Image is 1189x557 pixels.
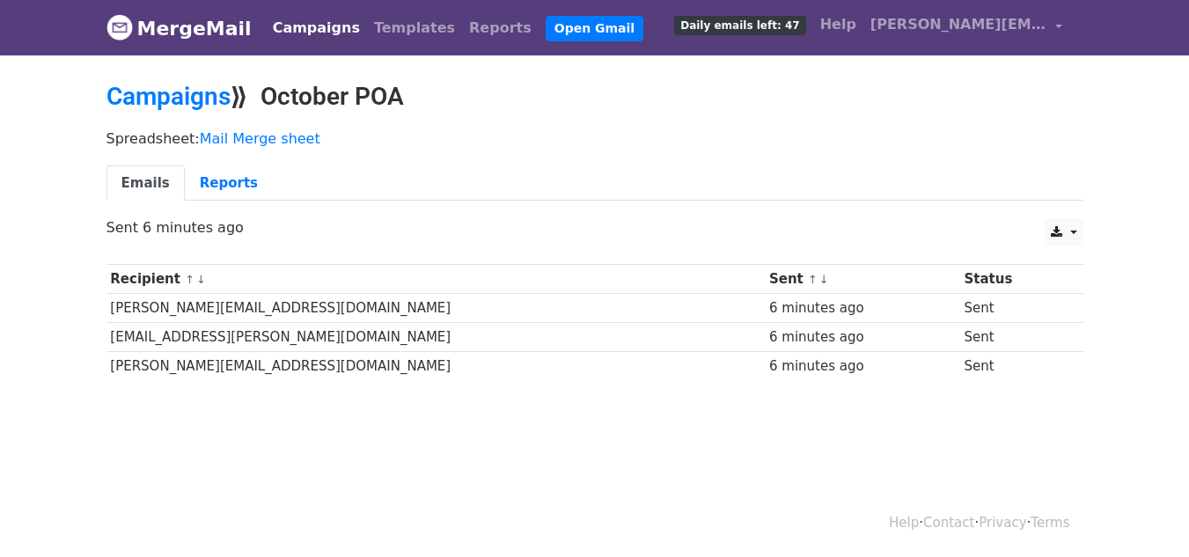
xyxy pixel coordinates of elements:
h2: ⟫ October POA [106,82,1083,112]
a: Mail Merge sheet [200,130,320,147]
a: MergeMail [106,10,252,47]
a: Help [889,515,919,531]
a: Templates [367,11,462,46]
a: Campaigns [266,11,367,46]
a: Help [813,7,863,42]
a: ↓ [196,273,206,286]
div: 6 minutes ago [769,356,956,377]
a: Terms [1031,515,1069,531]
td: [PERSON_NAME][EMAIL_ADDRESS][DOMAIN_NAME] [106,352,766,381]
a: Daily emails left: 47 [667,7,812,42]
a: [PERSON_NAME][EMAIL_ADDRESS][PERSON_NAME][DOMAIN_NAME] [863,7,1069,48]
a: Emails [106,165,185,202]
td: [EMAIL_ADDRESS][PERSON_NAME][DOMAIN_NAME] [106,323,766,352]
span: Daily emails left: 47 [674,16,805,35]
p: Spreadsheet: [106,129,1083,148]
th: Recipient [106,265,766,294]
a: ↓ [819,273,829,286]
div: 6 minutes ago [769,298,956,319]
td: Sent [960,352,1068,381]
a: ↑ [808,273,818,286]
a: Contact [923,515,974,531]
th: Status [960,265,1068,294]
td: Sent [960,294,1068,323]
a: Campaigns [106,82,231,111]
th: Sent [765,265,959,294]
a: Reports [462,11,539,46]
img: MergeMail logo [106,14,133,40]
a: Reports [185,165,273,202]
p: Sent 6 minutes ago [106,218,1083,237]
a: ↑ [185,273,194,286]
a: Open Gmail [546,16,643,41]
td: [PERSON_NAME][EMAIL_ADDRESS][DOMAIN_NAME] [106,294,766,323]
a: Privacy [979,515,1026,531]
td: Sent [960,323,1068,352]
div: 6 minutes ago [769,327,956,348]
span: [PERSON_NAME][EMAIL_ADDRESS][PERSON_NAME][DOMAIN_NAME] [870,14,1046,35]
